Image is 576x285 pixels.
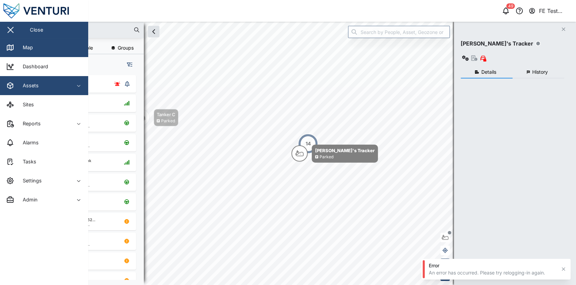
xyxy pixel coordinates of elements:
div: Error [429,262,556,269]
div: Map marker [291,145,378,163]
div: Parked [320,154,333,160]
div: Dashboard [18,63,48,70]
div: Settings [18,177,42,184]
img: Main Logo [3,3,92,18]
div: Map marker [133,109,178,126]
div: FE Test Admin [539,7,570,15]
span: Details [481,70,496,74]
div: Assets [18,82,39,89]
button: FE Test Admin [528,6,571,16]
div: Map [18,44,33,51]
span: History [532,70,548,74]
div: 49 [506,3,515,9]
input: Search by People, Asset, Geozone or Place [348,26,450,38]
div: Reports [18,120,41,127]
div: Tasks [18,158,36,165]
div: [PERSON_NAME]'s Tracker [461,39,533,48]
div: Close [30,26,43,34]
div: Map marker [298,133,318,154]
div: [PERSON_NAME]'s Tracker [315,147,375,154]
div: 14 [306,140,311,147]
div: Parked [161,118,175,124]
span: Groups [118,46,134,50]
div: Alarms [18,139,39,146]
div: Sites [18,101,34,108]
div: An error has occurred. Please try relogging-in again. [429,269,556,276]
div: Admin [18,196,38,203]
canvas: Map [22,22,576,285]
